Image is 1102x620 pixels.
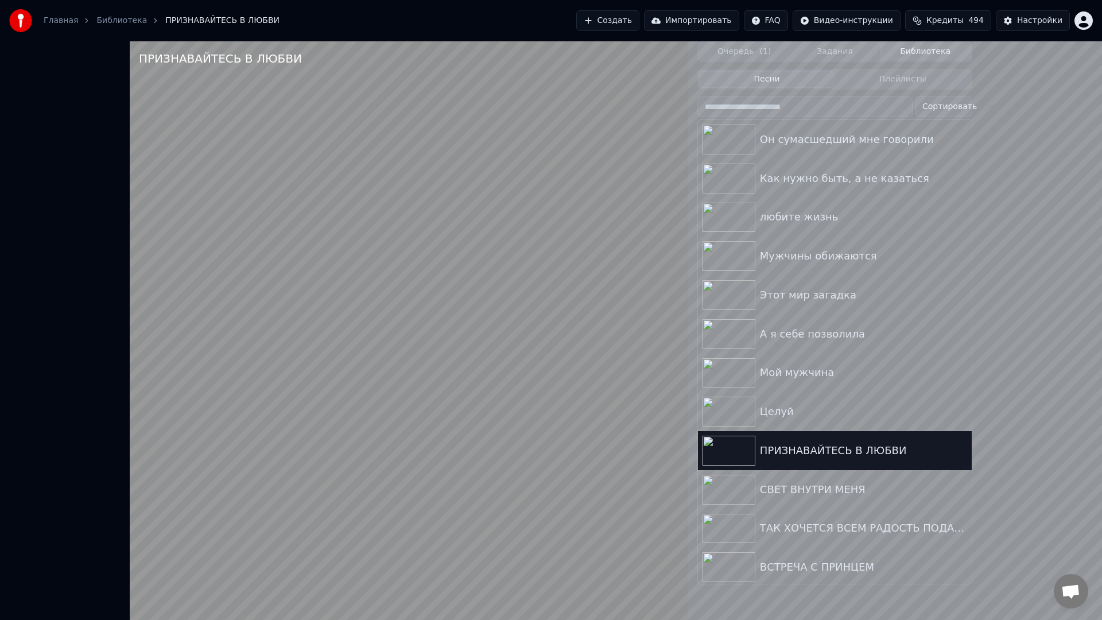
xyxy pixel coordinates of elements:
[1054,574,1088,609] div: Открытый чат
[699,71,835,88] button: Песни
[760,520,967,536] div: ТАК ХОЧЕТСЯ ВСЕМ РАДОСТЬ ПОДАРИТЬ
[44,15,280,26] nav: breadcrumb
[644,10,739,31] button: Импортировать
[760,326,967,342] div: А я себе позволила
[699,44,790,60] button: Очередь
[968,15,984,26] span: 494
[926,15,964,26] span: Кредиты
[760,559,967,575] div: ВСТРЕЧА С ПРИНЦЕМ
[922,101,977,113] span: Сортировать
[576,10,639,31] button: Создать
[880,44,971,60] button: Библиотека
[760,248,967,264] div: Мужчины обижаются
[760,209,967,225] div: любите жизнь
[996,10,1070,31] button: Настройки
[760,404,967,420] div: Целуй
[165,15,280,26] span: ПРИЗНАВАЙТЕСЬ В ЛЮБВИ
[96,15,147,26] a: Библиотека
[760,170,967,187] div: Как нужно быть, а не казаться
[759,46,771,57] span: ( 1 )
[9,9,32,32] img: youka
[835,71,971,88] button: Плейлисты
[744,10,788,31] button: FAQ
[760,443,967,459] div: ПРИЗНАВАЙТЕСЬ В ЛЮБВИ
[905,10,991,31] button: Кредиты494
[793,10,901,31] button: Видео-инструкции
[760,131,967,148] div: Он сумасшедший мне говорили
[760,482,967,498] div: СВЕТ ВНУТРИ МЕНЯ
[760,365,967,381] div: Мой мужчина
[44,15,78,26] a: Главная
[790,44,880,60] button: Задания
[139,51,302,67] div: ПРИЗНАВАЙТЕСЬ В ЛЮБВИ
[760,287,967,303] div: Этот мир загадка
[1017,15,1062,26] div: Настройки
